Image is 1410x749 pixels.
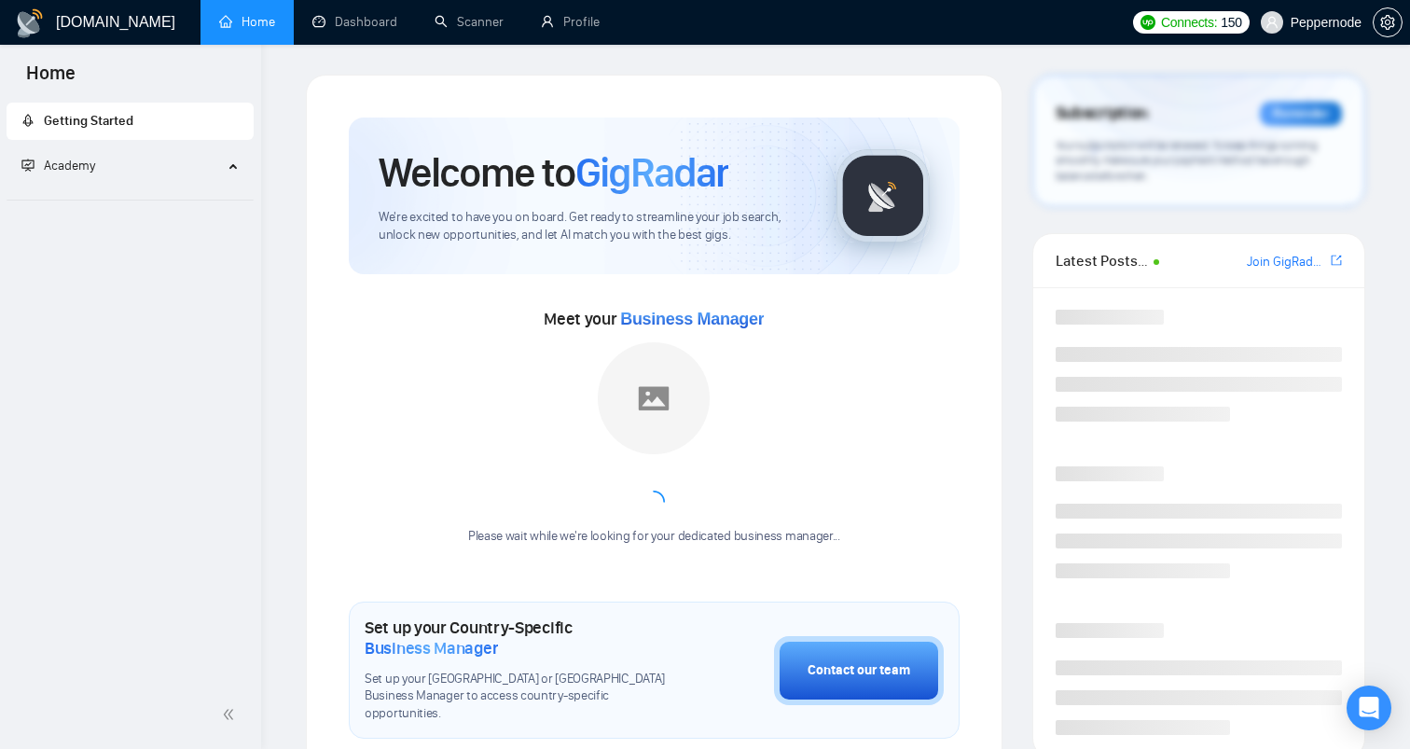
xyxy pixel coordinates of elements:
button: setting [1373,7,1403,37]
span: Latest Posts from the GigRadar Community [1056,249,1148,272]
img: gigradar-logo.png [836,149,930,243]
a: export [1331,252,1342,270]
div: Please wait while we're looking for your dedicated business manager... [457,528,851,546]
span: Connects: [1161,12,1217,33]
button: Contact our team [774,636,944,705]
div: Contact our team [808,660,910,681]
span: double-left [222,705,241,724]
span: GigRadar [575,147,728,198]
a: setting [1373,15,1403,30]
div: Open Intercom Messenger [1347,686,1391,730]
span: Meet your [544,309,764,329]
span: Academy [44,158,95,173]
a: dashboardDashboard [312,14,397,30]
span: Getting Started [44,113,133,129]
span: Business Manager [365,638,498,659]
span: loading [643,491,665,513]
h1: Welcome to [379,147,728,198]
span: rocket [21,114,35,127]
li: Getting Started [7,103,254,140]
div: Reminder [1260,102,1342,126]
span: Set up your [GEOGRAPHIC_DATA] or [GEOGRAPHIC_DATA] Business Manager to access country-specific op... [365,671,681,724]
span: user [1265,16,1279,29]
span: We're excited to have you on board. Get ready to streamline your job search, unlock new opportuni... [379,209,807,244]
img: logo [15,8,45,38]
li: Academy Homepage [7,192,254,204]
a: Join GigRadar Slack Community [1247,252,1327,272]
span: Home [11,60,90,99]
span: Business Manager [620,310,764,328]
a: searchScanner [435,14,504,30]
span: export [1331,253,1342,268]
a: userProfile [541,14,600,30]
span: 150 [1221,12,1241,33]
a: homeHome [219,14,275,30]
span: setting [1374,15,1402,30]
img: placeholder.png [598,342,710,454]
h1: Set up your Country-Specific [365,617,681,659]
span: Your subscription will be renewed. To keep things running smoothly, make sure your payment method... [1056,138,1318,183]
span: Academy [21,158,95,173]
img: upwork-logo.png [1140,15,1155,30]
span: fund-projection-screen [21,159,35,172]
span: Subscription [1056,98,1148,130]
